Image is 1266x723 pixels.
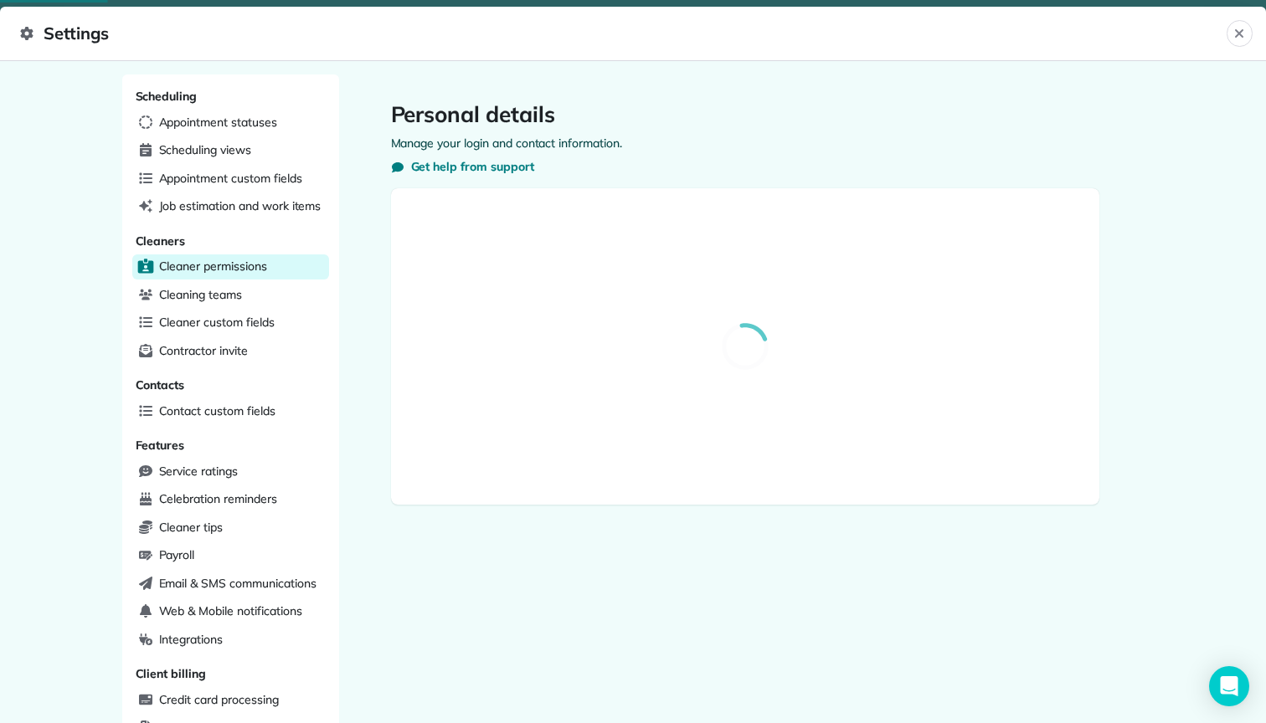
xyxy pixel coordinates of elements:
button: Close [1227,20,1253,47]
a: Cleaner permissions [132,254,329,279]
a: Contractor invite [132,339,329,364]
span: Contacts [136,377,185,392]
a: Contact custom fields [132,399,329,424]
span: Appointment statuses [159,114,277,131]
a: Payroll [132,543,329,568]
span: Cleaning teams [159,286,242,303]
a: Cleaner tips [132,515,329,541]
a: Cleaning teams [132,283,329,308]
span: Payroll [159,546,195,563]
a: Celebration reminders [132,487,329,512]
a: Cleaner custom fields [132,310,329,336]
a: Job estimation and work items [132,194,329,219]
span: Appointment custom fields [159,170,302,187]
span: Scheduling views [159,141,251,158]
span: Job estimation and work items [159,197,322,214]
span: Contractor invite [159,342,248,359]
h1: Personal details [391,101,1099,128]
a: Scheduling views [132,138,329,163]
span: Email & SMS communications [159,575,316,592]
span: Service ratings [159,463,238,479]
a: Service ratings [132,459,329,485]
p: Manage your login and contact information. [391,135,1099,151]
span: Cleaner permissions [159,258,267,274]
span: Settings [20,20,1227,47]
a: Web & Mobile notifications [132,599,329,624]
span: Contact custom fields [159,403,275,419]
span: Cleaner tips [159,519,224,536]
span: Client billing [136,666,206,681]
span: Credit card processing [159,691,279,708]
span: Scheduling [136,89,198,104]
span: Web & Mobile notifications [159,602,302,619]
span: Cleaners [136,233,186,249]
span: Integrations [159,631,224,648]
span: Features [136,438,185,453]
a: Credit card processing [132,688,329,713]
a: Integrations [132,628,329,653]
div: Open Intercom Messenger [1209,666,1249,706]
a: Email & SMS communications [132,572,329,597]
a: Appointment statuses [132,110,329,136]
span: Get help from support [411,158,534,175]
button: Get help from support [391,158,534,175]
span: Celebration reminders [159,490,277,507]
a: Appointment custom fields [132,167,329,192]
span: Cleaner custom fields [159,314,275,331]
